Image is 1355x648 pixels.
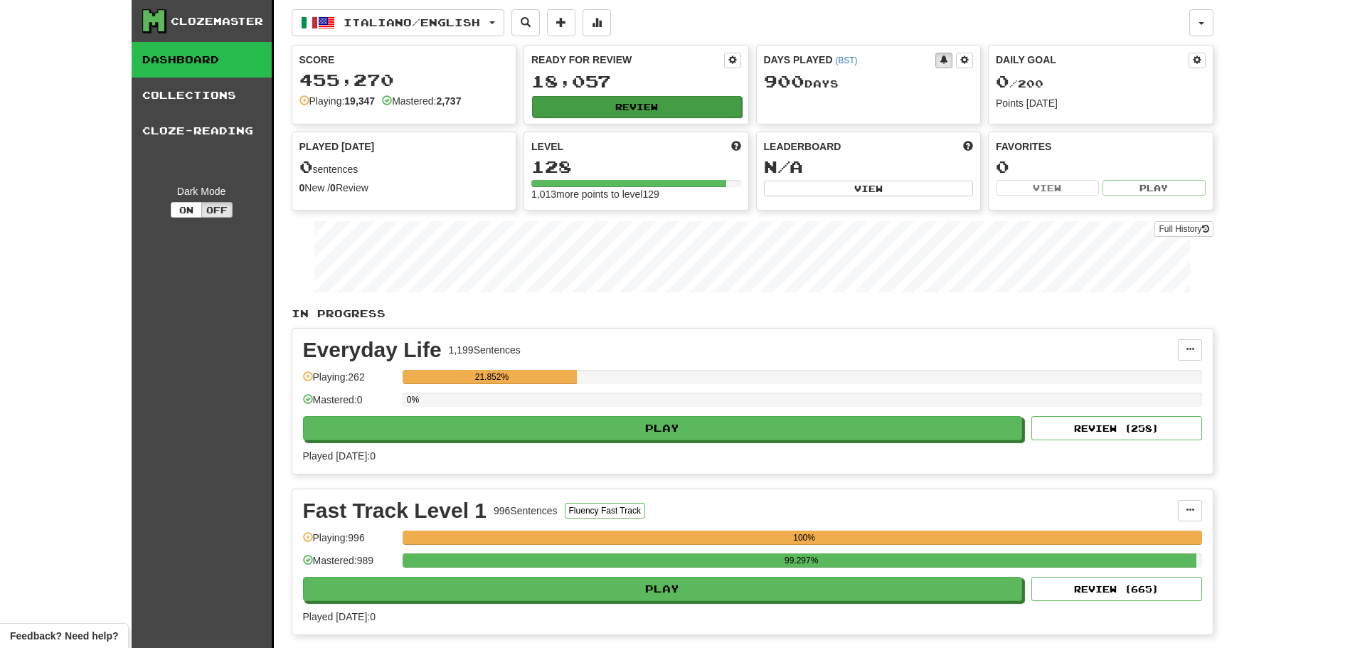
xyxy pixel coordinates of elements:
div: Ready for Review [531,53,724,67]
strong: 19,347 [344,95,375,107]
a: (BST) [835,55,857,65]
button: Italiano/English [292,9,504,36]
span: Leaderboard [764,139,841,154]
div: 1,013 more points to level 129 [531,187,741,201]
a: Full History [1154,221,1213,237]
div: 0 [996,158,1206,176]
button: More stats [583,9,611,36]
button: Search sentences [511,9,540,36]
div: 455,270 [299,71,509,89]
span: Played [DATE]: 0 [303,611,376,622]
div: Mastered: 989 [303,553,395,577]
button: Review [532,96,742,117]
div: 996 Sentences [494,504,558,518]
span: Played [DATE] [299,139,375,154]
div: Points [DATE] [996,96,1206,110]
div: New / Review [299,181,509,195]
div: Everyday Life [303,339,442,361]
div: Score [299,53,509,67]
a: Dashboard [132,42,272,78]
span: Level [531,139,563,154]
span: 0 [299,156,313,176]
strong: 0 [330,182,336,193]
div: 1,199 Sentences [449,343,521,357]
div: Favorites [996,139,1206,154]
span: Played [DATE]: 0 [303,450,376,462]
button: Play [303,416,1023,440]
span: Italiano / English [344,16,480,28]
div: Daily Goal [996,53,1189,68]
div: Clozemaster [171,14,263,28]
div: Mastered: [382,94,461,108]
button: Off [201,202,233,218]
strong: 2,737 [436,95,461,107]
div: Playing: 262 [303,370,395,393]
div: 100% [407,531,1202,545]
div: Days Played [764,53,936,67]
span: N/A [764,156,803,176]
span: 900 [764,71,804,91]
span: This week in points, UTC [963,139,973,154]
button: On [171,202,202,218]
a: Collections [132,78,272,113]
div: Mastered: 0 [303,393,395,416]
button: View [996,180,1099,196]
button: Add sentence to collection [547,9,575,36]
div: Fast Track Level 1 [303,500,487,521]
button: Review (258) [1031,416,1202,440]
div: 21.852% [407,370,577,384]
strong: 0 [299,182,305,193]
div: sentences [299,158,509,176]
div: Day s [764,73,974,91]
div: Playing: [299,94,376,108]
button: View [764,181,974,196]
button: Play [303,577,1023,601]
button: Play [1102,180,1206,196]
p: In Progress [292,307,1213,321]
a: Cloze-Reading [132,113,272,149]
div: 99.297% [407,553,1196,568]
button: Fluency Fast Track [565,503,645,519]
span: Open feedback widget [10,629,118,643]
div: Playing: 996 [303,531,395,554]
span: / 200 [996,78,1043,90]
div: 18,057 [531,73,741,90]
span: 0 [996,71,1009,91]
span: Score more points to level up [731,139,741,154]
button: Review (665) [1031,577,1202,601]
div: Dark Mode [142,184,261,198]
div: 128 [531,158,741,176]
